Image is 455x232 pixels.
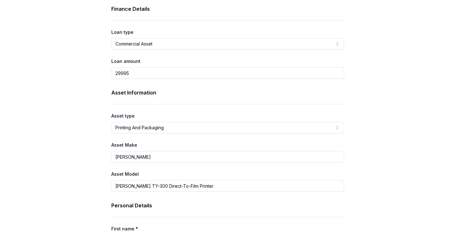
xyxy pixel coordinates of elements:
[111,113,135,119] label: Asset type
[111,5,344,13] h3: Finance Details
[111,58,140,64] label: Loan amount
[111,29,133,35] label: Loan type
[111,67,344,79] input: $
[111,226,138,231] label: First name *
[111,171,139,177] label: Asset Model
[111,89,344,96] h3: Asset Information
[111,202,344,209] h3: Personal Details
[111,142,137,148] label: Asset Make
